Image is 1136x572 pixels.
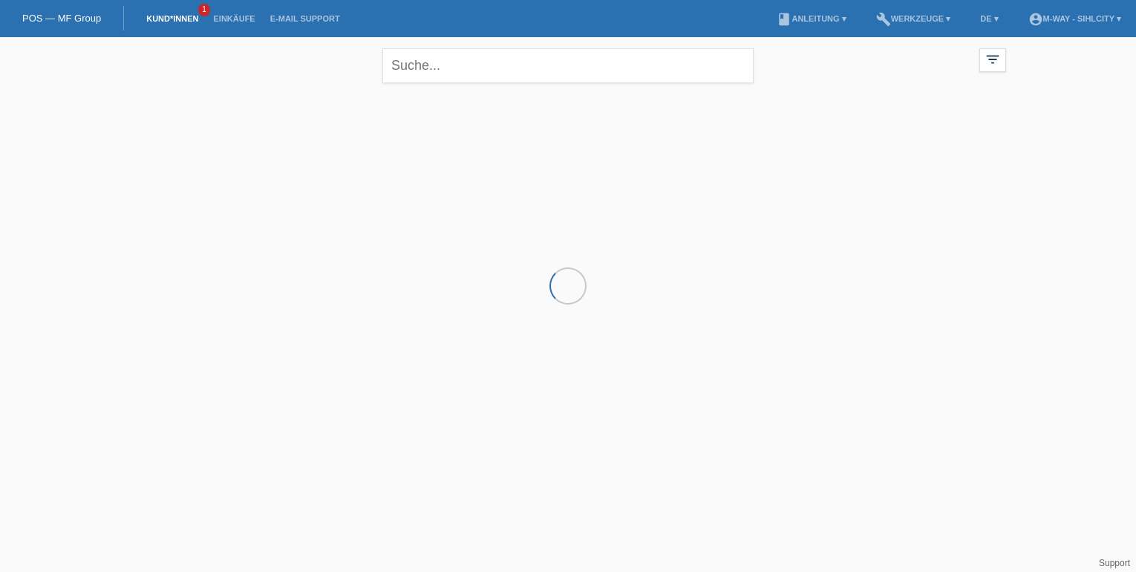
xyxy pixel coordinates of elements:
a: account_circlem-way - Sihlcity ▾ [1021,14,1129,23]
span: 1 [198,4,210,16]
a: buildWerkzeuge ▾ [869,14,959,23]
a: Support [1099,558,1130,568]
a: E-Mail Support [263,14,347,23]
a: Einkäufe [206,14,262,23]
a: Kund*innen [139,14,206,23]
i: book [777,12,791,27]
a: bookAnleitung ▾ [769,14,853,23]
i: account_circle [1028,12,1043,27]
i: build [876,12,891,27]
a: DE ▾ [973,14,1005,23]
input: Suche... [382,48,754,83]
a: POS — MF Group [22,13,101,24]
i: filter_list [985,51,1001,68]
